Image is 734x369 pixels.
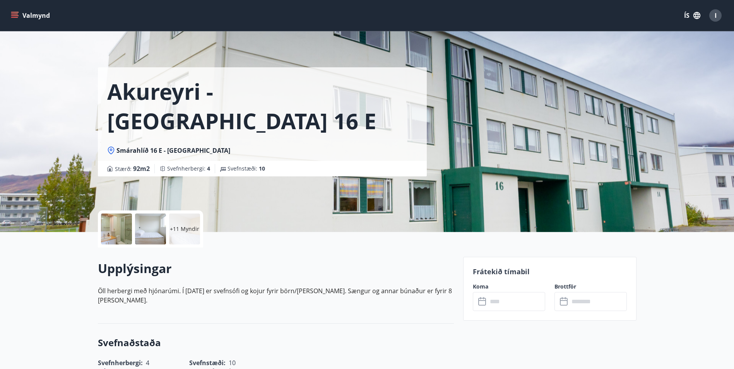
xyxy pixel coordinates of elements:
button: menu [9,9,53,22]
p: Frátekið tímabil [473,266,627,277]
p: Öll herbergi með hjónarúmi. Í [DATE] er svefnsófi og kojur fyrir börn/[PERSON_NAME]. Sængur og an... [98,286,454,305]
button: ÍS [680,9,705,22]
label: Brottför [554,283,627,290]
label: Koma [473,283,545,290]
span: 92 m2 [133,164,150,173]
span: 4 [207,165,210,172]
span: Svefnstæði : [228,165,265,173]
span: Svefnherbergi : [167,165,210,173]
span: 10 [259,165,265,172]
span: I [715,11,717,20]
h2: Upplýsingar [98,260,454,277]
h1: Akureyri - [GEOGRAPHIC_DATA] 16 E [107,77,417,135]
h3: Svefnaðstaða [98,336,454,349]
button: I [706,6,725,25]
span: Smárahlíð 16 E - [GEOGRAPHIC_DATA] [116,146,230,155]
span: Stærð : [115,164,150,173]
p: +11 Myndir [170,225,199,233]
